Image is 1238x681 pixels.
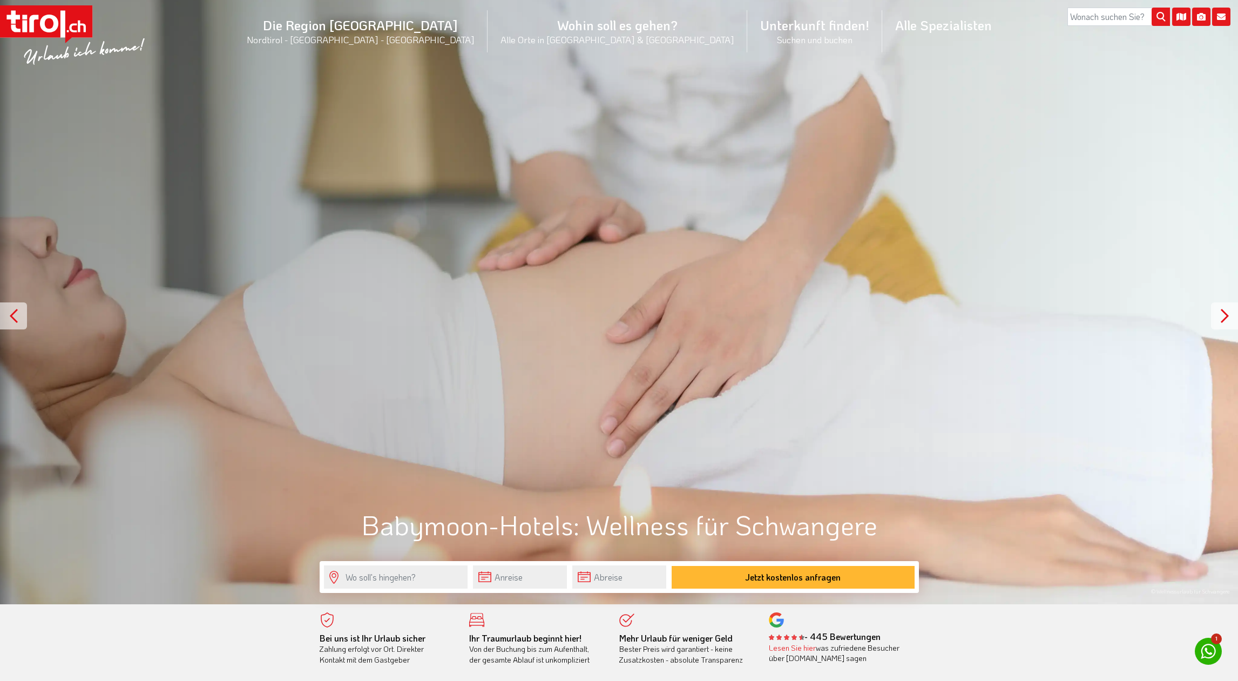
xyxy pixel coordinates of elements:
[1172,8,1190,26] i: Karte öffnen
[769,643,816,653] a: Lesen Sie hier
[1212,8,1230,26] i: Kontakt
[1192,8,1210,26] i: Fotogalerie
[769,631,881,642] b: - 445 Bewertungen
[1195,638,1222,665] a: 1
[619,633,753,665] div: Bester Preis wird garantiert - keine Zusatzkosten - absolute Transparenz
[324,565,468,589] input: Wo soll's hingehen?
[469,632,581,644] b: Ihr Traumurlaub beginnt hier!
[469,633,603,665] div: Von der Buchung bis zum Aufenthalt, der gesamte Ablauf ist unkompliziert
[320,510,919,540] h1: Babymoon-Hotels: Wellness für Schwangere
[769,643,903,664] div: was zufriedene Besucher über [DOMAIN_NAME] sagen
[488,5,747,57] a: Wohin soll es gehen?Alle Orte in [GEOGRAPHIC_DATA] & [GEOGRAPHIC_DATA]
[882,5,1005,45] a: Alle Spezialisten
[473,565,567,589] input: Anreise
[1211,633,1222,644] span: 1
[320,632,425,644] b: Bei uns ist Ihr Urlaub sicher
[320,633,454,665] div: Zahlung erfolgt vor Ort. Direkter Kontakt mit dem Gastgeber
[760,33,869,45] small: Suchen und buchen
[572,565,666,589] input: Abreise
[234,5,488,57] a: Die Region [GEOGRAPHIC_DATA]Nordtirol - [GEOGRAPHIC_DATA] - [GEOGRAPHIC_DATA]
[247,33,475,45] small: Nordtirol - [GEOGRAPHIC_DATA] - [GEOGRAPHIC_DATA]
[619,632,733,644] b: Mehr Urlaub für weniger Geld
[1067,8,1170,26] input: Wonach suchen Sie?
[747,5,882,57] a: Unterkunft finden!Suchen und buchen
[500,33,734,45] small: Alle Orte in [GEOGRAPHIC_DATA] & [GEOGRAPHIC_DATA]
[672,566,915,589] button: Jetzt kostenlos anfragen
